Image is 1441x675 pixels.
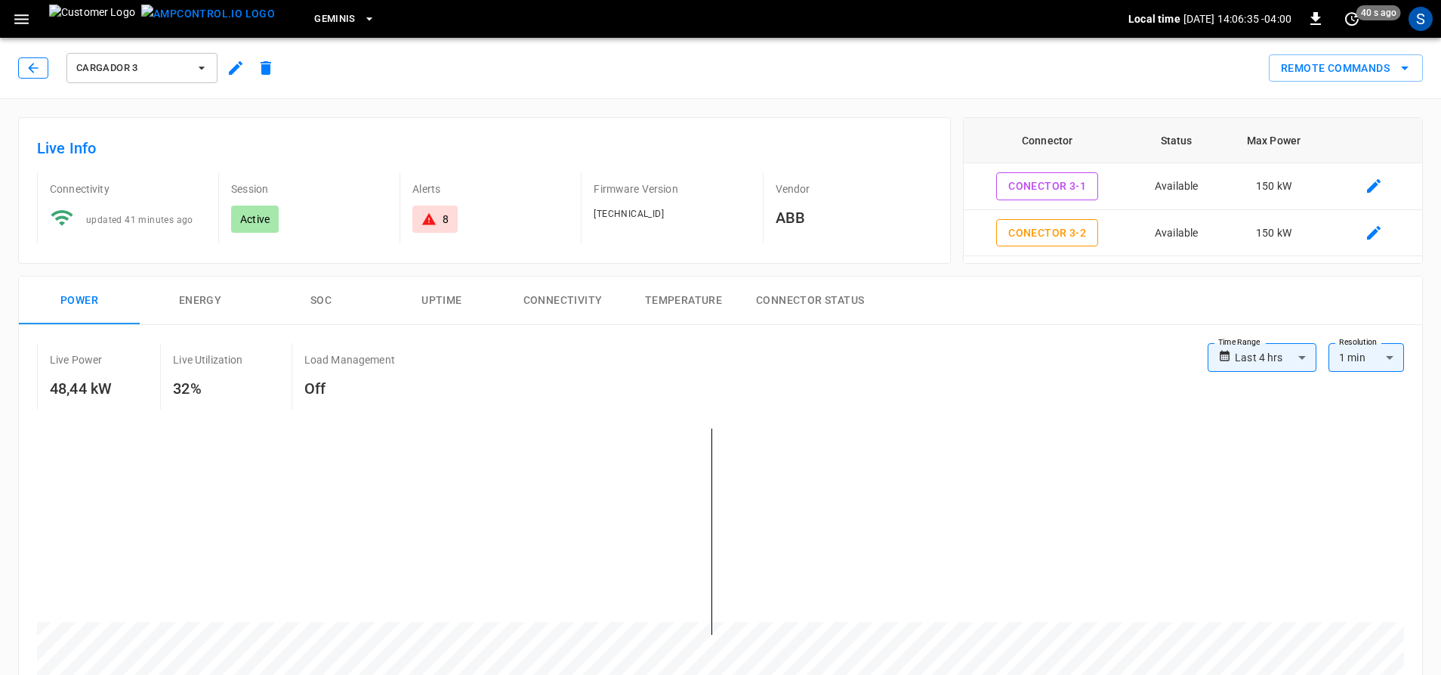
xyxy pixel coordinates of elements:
button: set refresh interval [1340,7,1364,31]
button: SOC [261,277,381,325]
span: updated 41 minutes ago [86,215,193,225]
button: Conector 3-1 [996,172,1098,200]
td: Available [1131,210,1222,257]
div: 1 min [1328,343,1404,372]
span: Cargador 3 [76,60,188,77]
p: Firmware Version [594,181,750,197]
h6: 48,44 kW [50,376,112,401]
p: Live Power [50,352,103,367]
th: Connector [964,118,1131,163]
button: Connector Status [744,277,876,325]
th: Status [1131,118,1222,163]
h6: Live Info [37,136,932,160]
td: Available [1131,163,1222,210]
p: Local time [1128,11,1180,26]
img: ampcontrol.io logo [141,5,275,23]
span: Geminis [314,11,356,28]
button: Temperature [623,277,744,325]
td: 150 kW [1222,210,1326,257]
p: [DATE] 14:06:35 -04:00 [1183,11,1291,26]
h6: ABB [776,206,932,230]
h6: 32% [173,376,242,401]
button: Power [19,277,140,325]
td: 150 kW [1222,256,1326,303]
p: Live Utilization [173,352,242,367]
span: [TECHNICAL_ID] [594,209,664,219]
label: Time Range [1218,336,1260,348]
p: Session [231,181,387,197]
button: Conector 3-2 [996,219,1098,247]
div: 8 [443,212,449,227]
th: Max Power [1222,118,1326,163]
p: Alerts [412,181,569,197]
button: Geminis [308,5,381,34]
h6: Off [304,376,395,401]
button: Remote Commands [1269,54,1423,82]
button: Energy [140,277,261,325]
p: Connectivity [50,181,206,197]
span: 40 s ago [1356,5,1401,20]
table: connector table [964,118,1422,349]
td: 150 kW [1222,163,1326,210]
button: Connectivity [502,277,623,325]
button: Cargador 3 [66,53,218,83]
div: profile-icon [1409,7,1433,31]
td: Available [1131,256,1222,303]
label: Resolution [1339,336,1377,348]
div: remote commands options [1269,54,1423,82]
img: Customer Logo [49,5,135,33]
p: Load Management [304,352,395,367]
button: Uptime [381,277,502,325]
p: Vendor [776,181,932,197]
div: Last 4 hrs [1235,343,1316,372]
p: Active [240,212,270,227]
